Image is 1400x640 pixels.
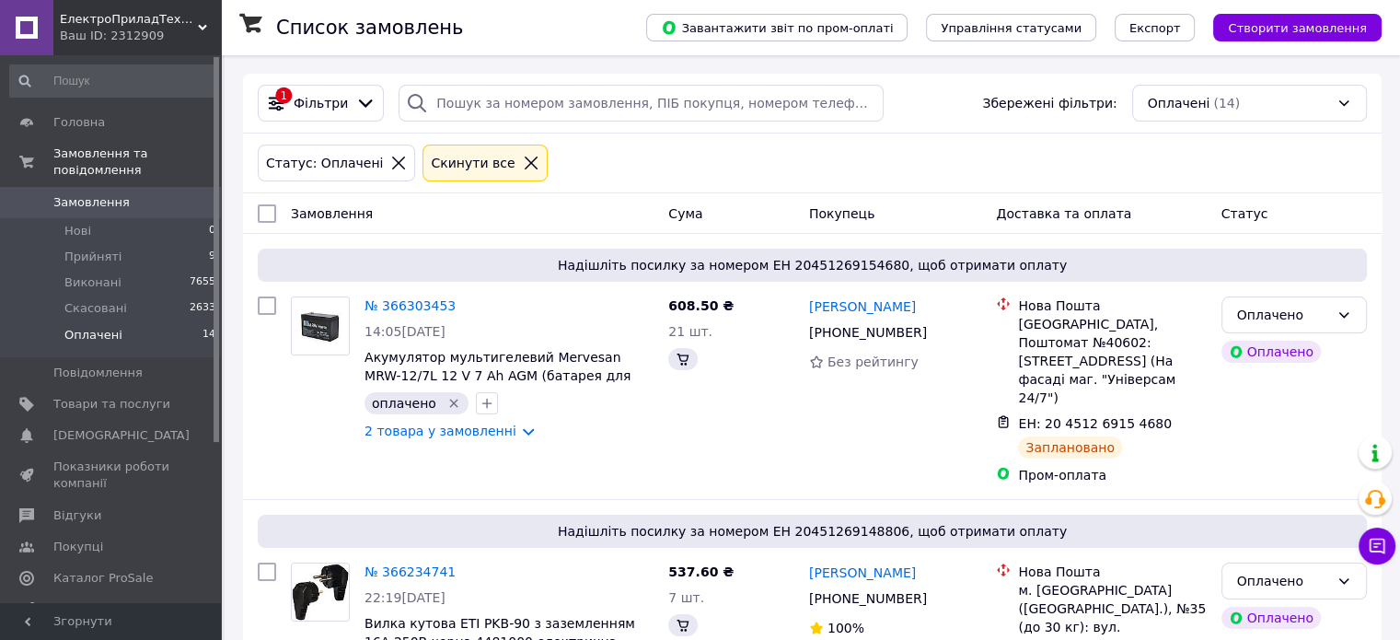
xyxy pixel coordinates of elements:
[668,298,734,313] span: 608.50 ₴
[1018,297,1206,315] div: Нова Пошта
[53,194,130,211] span: Замовлення
[661,19,893,36] span: Завантажити звіт по пром-оплаті
[1018,436,1122,459] div: Заплановано
[53,570,153,587] span: Каталог ProSale
[646,14,908,41] button: Завантажити звіт по пром-оплаті
[294,94,348,112] span: Фільтри
[276,17,463,39] h1: Список замовлень
[292,297,349,355] img: Фото товару
[1213,96,1240,111] span: (14)
[265,256,1360,274] span: Надішліть посилку за номером ЕН 20451269154680, щоб отримати оплату
[209,223,215,239] span: 0
[53,396,170,413] span: Товари та послуги
[364,590,445,605] span: 22:19[DATE]
[668,324,712,339] span: 21 шт.
[1195,19,1382,34] a: Створити замовлення
[364,564,456,579] a: № 366234741
[291,297,350,355] a: Фото товару
[399,85,884,122] input: Пошук за номером замовлення, ПІБ покупця, номером телефону, Email, номером накладної
[292,564,349,620] img: Фото товару
[1221,341,1321,363] div: Оплачено
[209,249,215,265] span: 9
[1237,571,1329,591] div: Оплачено
[827,355,919,369] span: Без рейтингу
[364,298,456,313] a: № 366303453
[364,424,516,438] a: 2 товара у замовленні
[1359,528,1395,564] button: Чат з покупцем
[364,350,631,401] a: Акумулятор мультигелевий Mervesan MRW-12/7L 12 V 7 Ah AGM (батарея для ДБЖ)
[809,325,927,340] span: [PHONE_NUMBER]
[809,591,927,606] span: [PHONE_NUMBER]
[941,21,1082,35] span: Управління статусами
[668,206,702,221] span: Cума
[372,396,436,411] span: оплачено
[53,507,101,524] span: Відгуки
[1115,14,1196,41] button: Експорт
[64,274,121,291] span: Виконані
[1018,466,1206,484] div: Пром-оплата
[53,114,105,131] span: Головна
[53,145,221,179] span: Замовлення та повідомлення
[1237,305,1329,325] div: Оплачено
[809,206,874,221] span: Покупець
[60,11,198,28] span: ЕлектроПриладТехСервіс
[1228,21,1367,35] span: Створити замовлення
[190,300,215,317] span: 2633
[202,327,215,343] span: 14
[53,365,143,381] span: Повідомлення
[926,14,1096,41] button: Управління статусами
[1221,206,1268,221] span: Статус
[291,563,350,622] a: Фото товару
[996,206,1131,221] span: Доставка та оплата
[262,153,387,173] div: Статус: Оплачені
[64,223,91,239] span: Нові
[668,590,704,605] span: 7 шт.
[190,274,215,291] span: 7655
[1129,21,1181,35] span: Експорт
[53,427,190,444] span: [DEMOGRAPHIC_DATA]
[53,459,170,492] span: Показники роботи компанії
[1018,563,1206,581] div: Нова Пошта
[364,324,445,339] span: 14:05[DATE]
[809,297,916,316] a: [PERSON_NAME]
[265,522,1360,541] span: Надішліть посилку за номером ЕН 20451269148806, щоб отримати оплату
[64,327,122,343] span: Оплачені
[60,28,221,44] div: Ваш ID: 2312909
[64,300,127,317] span: Скасовані
[53,601,117,618] span: Аналітика
[1018,416,1172,431] span: ЕН: 20 4512 6915 4680
[982,94,1117,112] span: Збережені фільтри:
[53,539,103,555] span: Покупці
[827,621,864,635] span: 100%
[809,564,916,582] a: [PERSON_NAME]
[291,206,373,221] span: Замовлення
[668,564,734,579] span: 537.60 ₴
[9,64,217,98] input: Пошук
[427,153,518,173] div: Cкинути все
[1213,14,1382,41] button: Створити замовлення
[1018,315,1206,407] div: [GEOGRAPHIC_DATA], Поштомат №40602: [STREET_ADDRESS] (На фасаді маг. "Універсам 24/7")
[1148,94,1210,112] span: Оплачені
[1221,607,1321,629] div: Оплачено
[64,249,121,265] span: Прийняті
[446,396,461,411] svg: Видалити мітку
